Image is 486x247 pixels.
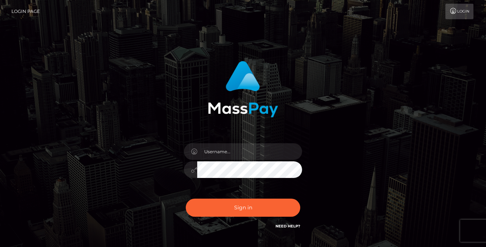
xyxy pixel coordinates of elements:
[197,143,302,160] input: Username...
[208,61,278,117] img: MassPay Login
[275,224,300,229] a: Need Help?
[11,4,40,19] a: Login Page
[445,4,473,19] a: Login
[186,199,300,217] button: Sign in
